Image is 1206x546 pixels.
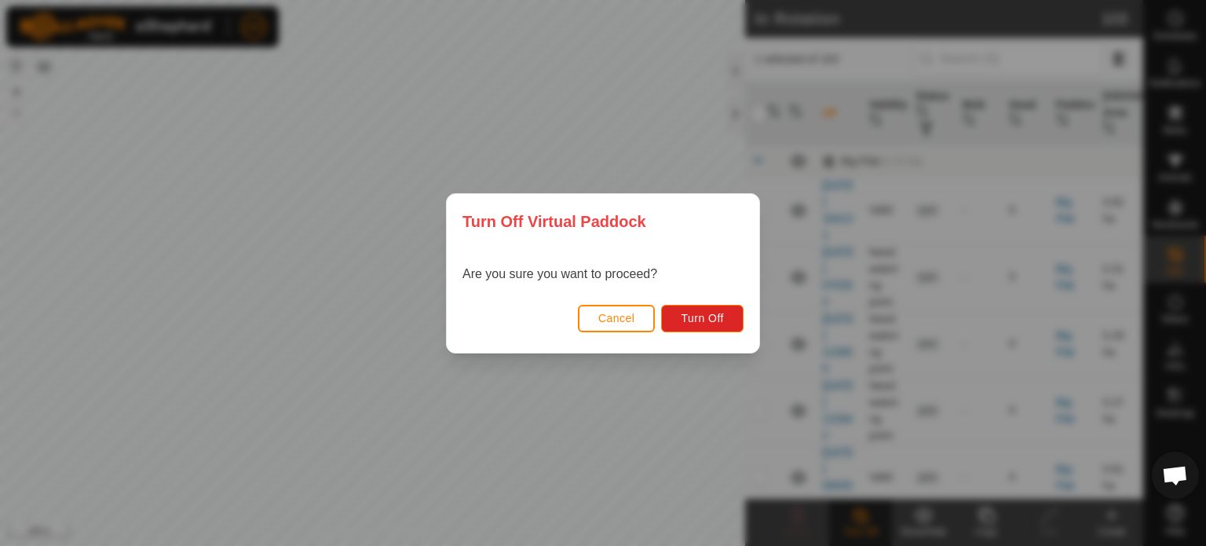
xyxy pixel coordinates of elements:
[462,210,646,233] span: Turn Off Virtual Paddock
[681,312,724,324] span: Turn Off
[1152,452,1199,499] div: Open chat
[661,304,744,332] button: Turn Off
[462,265,657,284] p: Are you sure you want to proceed?
[578,304,656,332] button: Cancel
[598,312,635,324] span: Cancel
